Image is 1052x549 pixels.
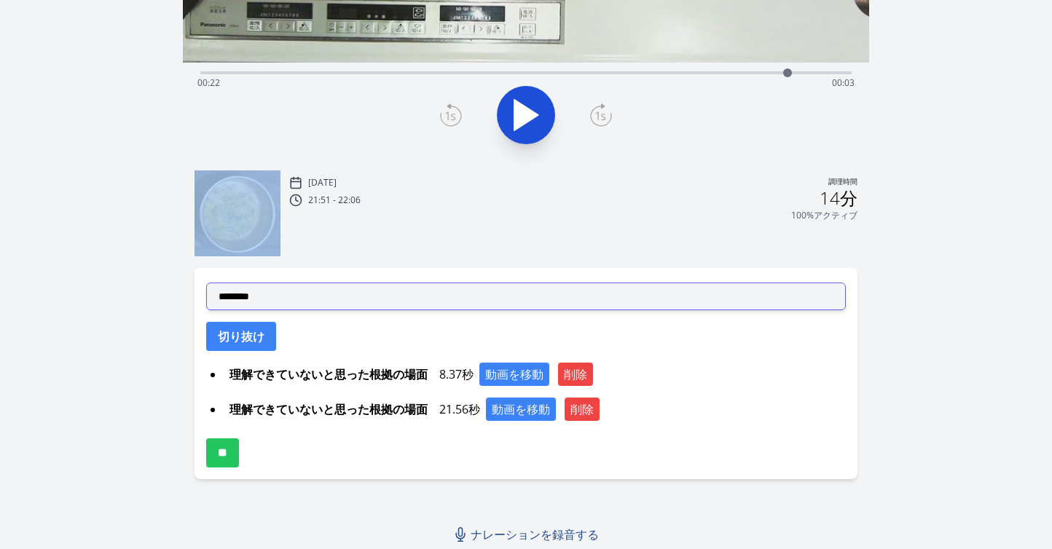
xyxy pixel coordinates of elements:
[479,363,549,386] button: 動画を移動
[558,363,593,386] button: 削除
[492,401,550,417] font: 動画を移動
[229,401,428,417] font: 理解できていないと思った根拠の場面
[791,209,857,221] font: 100%アクティブ
[564,366,587,382] font: 削除
[486,398,556,421] button: 動画を移動
[565,398,600,421] button: 削除
[197,76,220,89] font: 00:22
[570,401,594,417] font: 削除
[439,401,480,417] font: 21.56秒
[308,176,337,189] font: [DATE]
[828,177,857,186] font: 調理時間
[195,170,280,256] img: 250920125233_thumb.jpeg
[229,366,428,382] font: 理解できていないと思った根拠の場面
[820,186,857,210] font: 14分
[218,328,264,344] font: 切り抜け
[832,76,855,89] font: 00:03
[308,194,361,206] font: 21:51 - 22:06
[206,322,276,351] button: 切り抜け
[471,526,599,542] font: ナレーションを録音する
[447,520,608,549] a: ナレーションを録音する
[439,366,474,382] font: 8.37秒
[485,366,543,382] font: 動画を移動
